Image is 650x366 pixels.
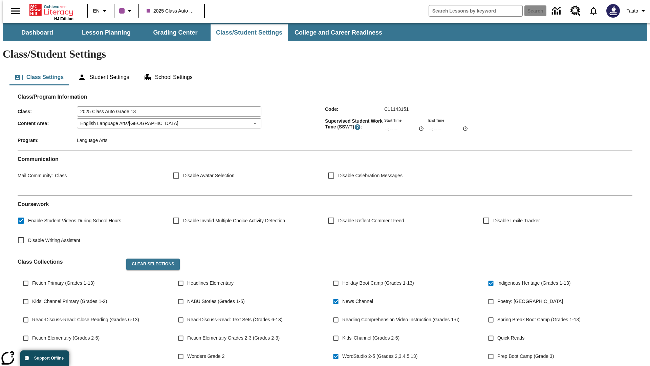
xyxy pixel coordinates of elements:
[138,69,198,85] button: School Settings
[3,23,647,41] div: SubNavbar
[187,334,280,342] span: Fiction Elementary Grades 2-3 (Grades 2-3)
[77,118,261,128] div: English Language Arts/[GEOGRAPHIC_DATA]
[493,217,540,224] span: Disable Lexile Tracker
[32,334,100,342] span: Fiction Elementary (Grades 2-5)
[384,106,409,112] span: C11143151
[18,156,632,162] h2: Communication
[183,172,235,179] span: Disable Avatar Selection
[187,353,224,360] span: Wonders Grade 2
[28,237,80,244] span: Disable Writing Assistant
[497,334,524,342] span: Quick Reads
[3,48,647,60] h1: Class/Student Settings
[28,217,121,224] span: Enable Student Videos During School Hours
[325,106,384,112] span: Code :
[9,69,641,85] div: Class/Student Settings
[428,118,444,123] label: End Time
[77,106,261,117] input: Class
[142,24,209,41] button: Grading Center
[384,118,402,123] label: Start Time
[429,5,522,16] input: search field
[342,316,459,323] span: Reading Comprehension Video Instruction (Grades 1-6)
[497,316,581,323] span: Spring Break Boot Camp (Grades 1-13)
[602,2,624,20] button: Select a new avatar
[497,280,570,287] span: Indigenous Heritage (Grades 1-13)
[20,350,69,366] button: Support Offline
[325,118,384,130] span: Supervised Student Work Time (SSWT) :
[18,156,632,190] div: Communication
[606,4,620,18] img: Avatar
[34,356,64,361] span: Support Offline
[126,259,179,270] button: Clear Selections
[18,100,632,145] div: Class/Program Information
[187,316,282,323] span: Read-Discuss-Read: Text Sets (Grades 6-13)
[32,353,70,360] span: Test course 10/17
[624,5,650,17] button: Profile/Settings
[116,5,136,17] button: Class color is purple. Change class color
[77,138,107,143] span: Language Arts
[147,7,197,15] span: 2025 Class Auto Grade 13
[187,298,245,305] span: NABU Stories (Grades 1-5)
[54,17,73,21] span: NJ Edition
[497,298,563,305] span: Poetry: [GEOGRAPHIC_DATA]
[32,316,139,323] span: Read-Discuss-Read: Close Reading (Grades 6-13)
[627,7,638,15] span: Tauto
[566,2,585,20] a: Resource Center, Will open in new tab
[90,5,112,17] button: Language: EN, Select a language
[211,24,288,41] button: Class/Student Settings
[342,334,399,342] span: Kids' Channel (Grades 2-5)
[585,2,602,20] a: Notifications
[3,24,388,41] div: SubNavbar
[187,280,234,287] span: Headlines Elementary
[183,217,285,224] span: Disable Invalid Multiple Choice Activity Detection
[342,280,414,287] span: Holiday Boot Camp (Grades 1-13)
[18,138,77,143] span: Program :
[338,172,403,179] span: Disable Celebration Messages
[354,124,361,130] button: Supervised Student Work Time is the timeframe when students can take LevelSet and when lessons ar...
[342,353,417,360] span: WordStudio 2-5 (Grades 2,3,4,5,13)
[548,2,566,20] a: Data Center
[497,353,554,360] span: Prep Boot Camp (Grade 3)
[29,2,73,21] div: Home
[29,3,73,17] a: Home
[18,109,77,114] span: Class :
[72,69,134,85] button: Student Settings
[338,217,404,224] span: Disable Reflect Comment Feed
[289,24,388,41] button: College and Career Readiness
[9,69,69,85] button: Class Settings
[93,7,100,15] span: EN
[18,201,632,247] div: Coursework
[53,173,67,178] span: Class
[32,280,94,287] span: Fiction Primary (Grades 1-13)
[18,173,53,178] span: Mail Community :
[5,1,25,21] button: Open side menu
[18,201,632,207] h2: Course work
[342,298,373,305] span: News Channel
[18,94,632,100] h2: Class/Program Information
[32,298,107,305] span: Kids' Channel Primary (Grades 1-2)
[18,121,77,126] span: Content Area :
[3,24,71,41] button: Dashboard
[72,24,140,41] button: Lesson Planning
[18,259,121,265] h2: Class Collections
